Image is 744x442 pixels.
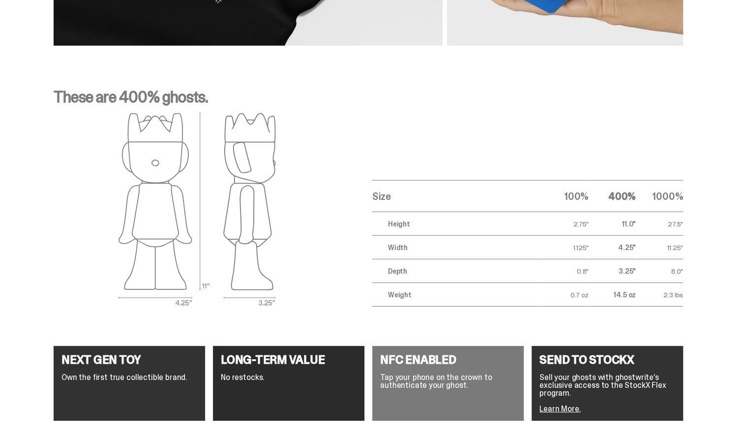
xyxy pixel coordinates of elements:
[589,212,636,236] td: 11.0"
[61,354,197,366] h4: NEXT GEN TOY
[636,181,683,212] th: 1000%
[119,113,276,307] img: ghost outlines spec
[541,283,589,307] td: 0.7 oz
[221,374,357,381] p: No restocks.
[541,236,589,259] td: 1.125"
[541,212,589,236] td: 2.75"
[539,404,580,414] a: Learn More.
[372,181,541,212] th: Size
[61,374,197,381] p: Own the first true collectible brand.
[539,354,675,366] h4: SEND TO STOCKX
[221,354,357,366] h4: LONG-TERM VALUE
[372,283,541,307] td: Weight
[541,181,589,212] th: 100%
[589,259,636,283] td: 3.25"
[636,236,683,259] td: 11.25"
[380,374,516,389] p: Tap your phone on the crown to authenticate your ghost.
[589,283,636,307] td: 14.5 oz
[636,259,683,283] td: 8.0"
[372,259,541,283] td: Depth
[636,283,683,307] td: 2.3 lbs
[541,259,589,283] td: 0.8"
[589,236,636,259] td: 4.25"
[589,181,636,212] th: 400%
[372,236,541,259] td: Width
[539,374,675,397] p: Sell your ghosts with ghostwrite’s exclusive access to the StockX Flex program.
[372,212,541,236] td: Height
[380,354,516,366] h4: NFC ENABLED
[636,212,683,236] td: 27.5"
[54,89,683,113] p: These are 400% ghosts.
